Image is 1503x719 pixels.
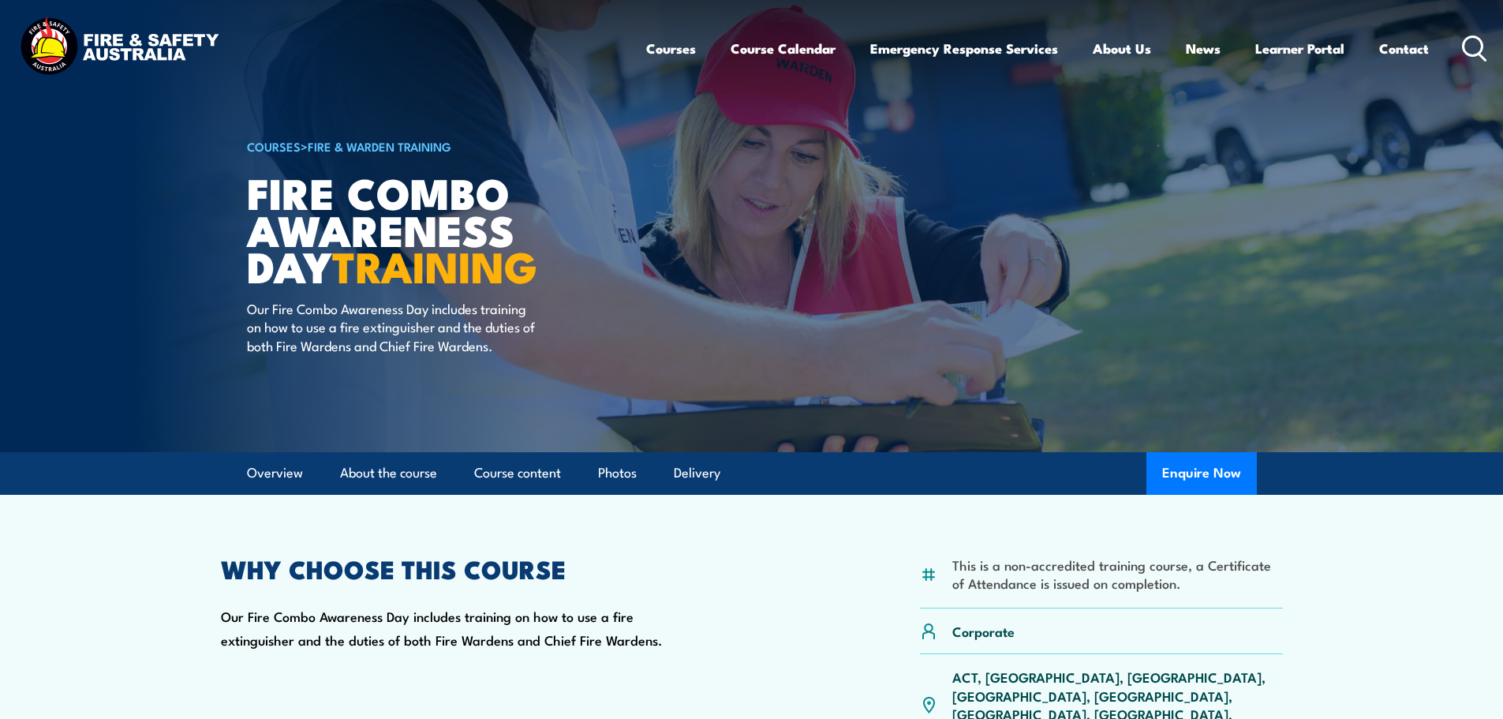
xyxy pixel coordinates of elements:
h6: > [247,137,637,155]
a: Overview [247,452,303,494]
a: Delivery [674,452,720,494]
p: Our Fire Combo Awareness Day includes training on how to use a fire extinguisher and the duties o... [247,299,535,354]
a: Photos [598,452,637,494]
a: Course content [474,452,561,494]
li: This is a non-accredited training course, a Certificate of Attendance is issued on completion. [952,556,1283,593]
h1: Fire Combo Awareness Day [247,174,637,284]
h2: WHY CHOOSE THIS COURSE [221,557,682,579]
a: Fire & Warden Training [308,137,451,155]
a: Course Calendar [731,28,836,69]
a: Learner Portal [1255,28,1344,69]
a: Emergency Response Services [870,28,1058,69]
a: News [1186,28,1221,69]
button: Enquire Now [1146,452,1257,495]
a: About the course [340,452,437,494]
p: Corporate [952,622,1015,640]
a: Courses [646,28,696,69]
strong: TRAINING [332,232,537,298]
a: COURSES [247,137,301,155]
a: About Us [1093,28,1151,69]
a: Contact [1379,28,1429,69]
